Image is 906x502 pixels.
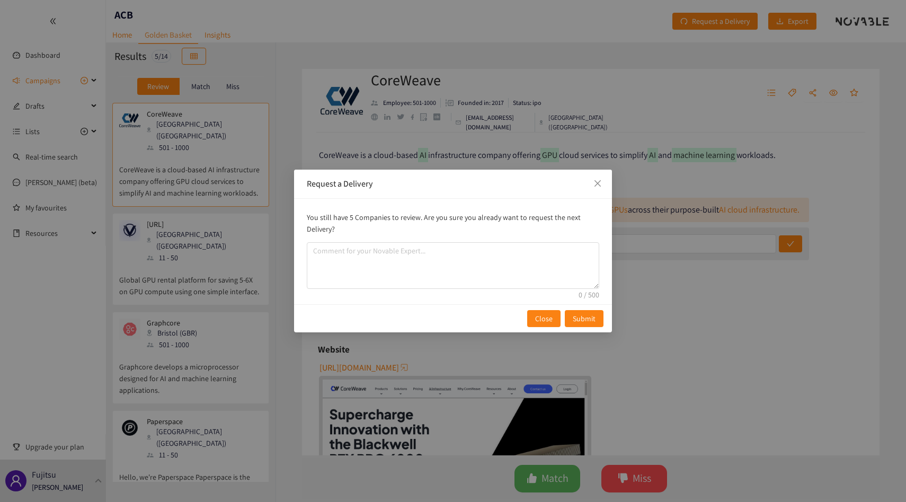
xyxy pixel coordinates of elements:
p: You still have 5 Companies to review. Are you sure you already want to request the next Delivery? [307,212,599,235]
div: Request a Delivery [307,178,599,190]
div: Widget de chat [853,451,906,502]
button: Submit [565,310,603,327]
button: Close [527,310,561,327]
button: Close [583,170,612,198]
iframe: Chat Widget [853,451,906,502]
span: Submit [573,313,596,324]
span: close [593,179,602,188]
textarea: comment [307,242,599,289]
span: Close [535,313,553,324]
